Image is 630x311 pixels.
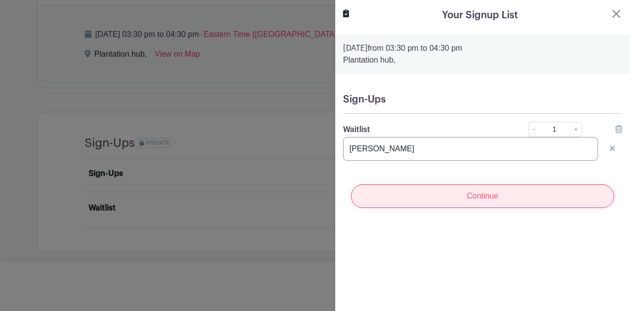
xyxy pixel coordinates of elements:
[610,8,622,20] button: Close
[343,124,501,136] p: Waitlist
[343,94,622,105] h5: Sign-Ups
[528,122,539,137] a: -
[351,184,614,208] input: Continue
[343,137,598,161] input: Note
[570,122,582,137] a: +
[343,54,622,66] p: Plantation hub,
[442,8,518,23] h5: Your Signup List
[343,44,368,52] strong: [DATE]
[343,42,622,54] p: from 03:30 pm to 04:30 pm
